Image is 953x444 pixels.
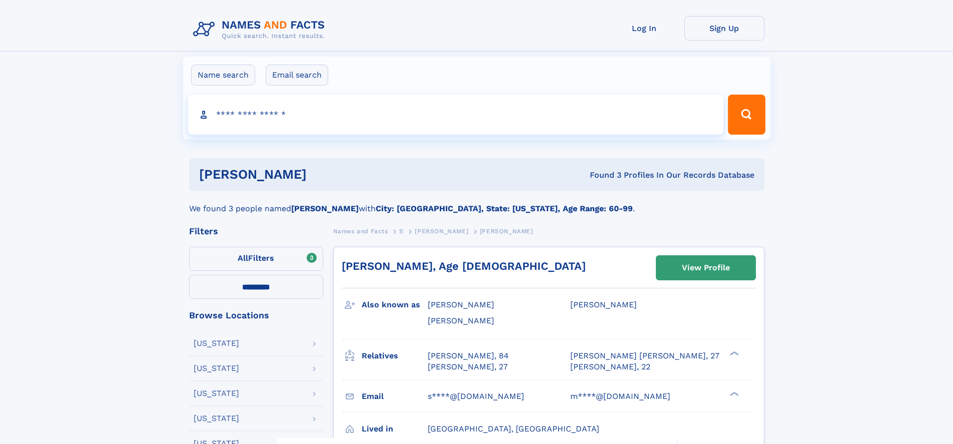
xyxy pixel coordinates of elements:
div: [US_STATE] [194,364,239,372]
div: ❯ [727,390,739,397]
a: View Profile [656,256,755,280]
input: search input [188,95,724,135]
span: [PERSON_NAME] [428,300,494,309]
span: [PERSON_NAME] [570,300,637,309]
span: All [238,253,248,263]
a: Sign Up [684,16,764,41]
a: [PERSON_NAME], 27 [428,361,508,372]
h3: Also known as [362,296,428,313]
span: [PERSON_NAME] [480,228,533,235]
h3: Lived in [362,420,428,437]
h3: Email [362,388,428,405]
a: [PERSON_NAME], Age [DEMOGRAPHIC_DATA] [342,260,586,272]
span: S [399,228,404,235]
label: Name search [191,65,255,86]
a: Names and Facts [333,225,388,237]
a: [PERSON_NAME], 84 [428,350,509,361]
span: [PERSON_NAME] [428,316,494,325]
span: [GEOGRAPHIC_DATA], [GEOGRAPHIC_DATA] [428,424,599,433]
div: ❯ [727,350,739,356]
div: Found 3 Profiles In Our Records Database [448,170,754,181]
div: [US_STATE] [194,389,239,397]
h3: Relatives [362,347,428,364]
a: [PERSON_NAME], 22 [570,361,650,372]
a: [PERSON_NAME] [415,225,468,237]
div: We found 3 people named with . [189,191,764,215]
label: Email search [266,65,328,86]
div: [US_STATE] [194,414,239,422]
label: Filters [189,247,323,271]
img: Logo Names and Facts [189,16,333,43]
button: Search Button [728,95,765,135]
div: Browse Locations [189,311,323,320]
div: Filters [189,227,323,236]
b: City: [GEOGRAPHIC_DATA], State: [US_STATE], Age Range: 60-99 [376,204,633,213]
div: [US_STATE] [194,339,239,347]
b: [PERSON_NAME] [291,204,359,213]
div: View Profile [682,256,730,279]
h1: [PERSON_NAME] [199,168,448,181]
a: Log In [604,16,684,41]
a: S [399,225,404,237]
a: [PERSON_NAME] [PERSON_NAME], 27 [570,350,719,361]
span: [PERSON_NAME] [415,228,468,235]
